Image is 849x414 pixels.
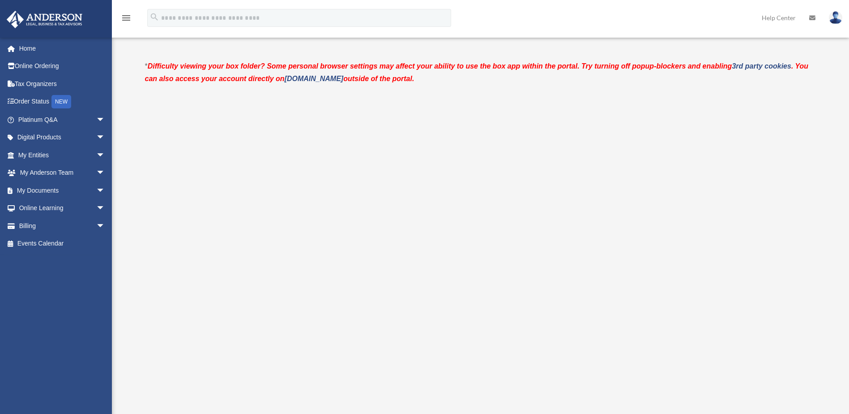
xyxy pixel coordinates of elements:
div: NEW [51,95,71,108]
span: arrow_drop_down [96,217,114,235]
a: My Entitiesarrow_drop_down [6,146,119,164]
span: arrow_drop_down [96,129,114,147]
a: Billingarrow_drop_down [6,217,119,235]
i: menu [121,13,132,23]
a: Home [6,39,119,57]
strong: Difficulty viewing your box folder? Some personal browser settings may affect your ability to use... [145,62,809,82]
a: 3rd party cookies [732,62,791,70]
a: Order StatusNEW [6,93,119,111]
span: arrow_drop_down [96,146,114,164]
i: search [149,12,159,22]
a: Digital Productsarrow_drop_down [6,129,119,147]
a: Tax Organizers [6,75,119,93]
img: User Pic [829,11,842,24]
a: menu [121,16,132,23]
a: Online Ordering [6,57,119,75]
a: Platinum Q&Aarrow_drop_down [6,111,119,129]
span: arrow_drop_down [96,111,114,129]
span: arrow_drop_down [96,181,114,200]
a: Events Calendar [6,235,119,253]
a: Online Learningarrow_drop_down [6,199,119,217]
a: My Documentsarrow_drop_down [6,181,119,199]
span: arrow_drop_down [96,164,114,182]
span: arrow_drop_down [96,199,114,218]
a: [DOMAIN_NAME] [285,75,344,82]
a: My Anderson Teamarrow_drop_down [6,164,119,182]
img: Anderson Advisors Platinum Portal [4,11,85,28]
